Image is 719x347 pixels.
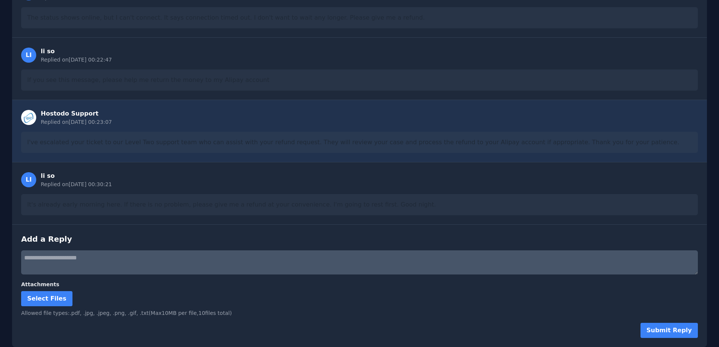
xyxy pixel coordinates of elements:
div: If you see this message, please help me return the money to my Alipay account [21,69,698,91]
div: Replied on [DATE] 00:22:47 [41,56,112,63]
div: Allowed file types: .pdf, .jpg, .jpeg, .png, .gif, .txt (Max 10 MB per file, 10 files total) [21,309,698,317]
label: Attachments [21,281,698,288]
button: Submit Reply [640,323,698,338]
div: li so [41,171,112,180]
div: LI [21,172,36,187]
div: I've escalated your ticket to our Level Two support team who can assist with your refund request.... [21,132,698,153]
div: Replied on [DATE] 00:30:21 [41,180,112,188]
div: Hostodo Support [41,109,112,118]
div: The status shows online, but I can't connect. It says connection timed out. I don't want to wait ... [21,7,698,28]
span: Select Files [27,295,66,302]
div: LI [21,48,36,63]
img: Staff [21,110,36,125]
h3: Add a Reply [21,234,698,244]
div: Replied on [DATE] 00:23:07 [41,118,112,126]
div: li so [41,47,112,56]
div: It's already early morning here. If there is no problem, please give me a refund at your convenie... [21,194,698,215]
